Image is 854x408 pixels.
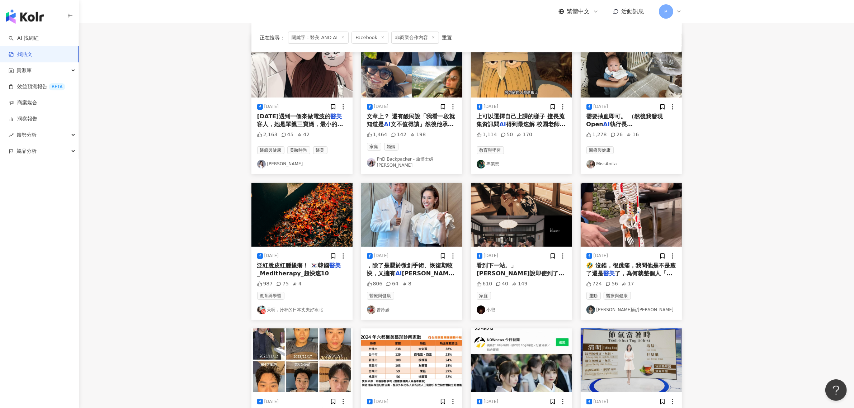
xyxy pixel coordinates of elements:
[260,35,285,41] span: 正在搜尋 ：
[374,399,389,405] div: [DATE]
[586,292,601,300] span: 運動
[586,305,676,314] a: KOL Avatar[PERSON_NAME]而/[PERSON_NAME]
[374,104,389,110] div: [DATE]
[512,280,528,288] div: 149
[361,183,462,247] img: post-image
[477,292,491,300] span: 家庭
[586,121,663,144] span: 執行長[PERSON_NAME]也有投資iPSC相
[367,292,394,300] span: 醫療與健康
[391,131,407,138] div: 142
[16,127,37,143] span: 趨勢分析
[825,379,847,401] iframe: Help Scout Beacon - Open
[622,280,634,288] div: 17
[477,131,497,138] div: 1,114
[500,121,506,128] mark: AI
[281,131,294,138] div: 45
[586,131,607,138] div: 1,278
[384,143,398,151] span: 婚姻
[264,253,279,259] div: [DATE]
[367,113,455,128] span: 文章上？ 還有酸民說「我看一段就知道是
[477,262,565,277] span: 看到下一站。」 [PERSON_NAME]說即使到了
[16,62,32,79] span: 資源庫
[257,160,266,169] img: KOL Avatar
[622,8,645,15] span: 活動訊息
[16,143,37,159] span: 競品分析
[586,146,614,154] span: 醫療與健康
[361,34,462,98] img: post-image
[287,146,310,154] span: 美妝時尚
[367,131,387,138] div: 1,464
[257,131,278,138] div: 2,163
[586,280,602,288] div: 724
[367,305,457,314] a: KOL Avatar曾鈴媛
[367,143,381,151] span: 家庭
[604,270,615,277] mark: 醫美
[594,104,608,110] div: [DATE]
[402,280,411,288] div: 8
[257,113,331,120] span: [DATE]遇到一個來做電波的
[257,280,273,288] div: 987
[581,328,682,392] img: post-image
[257,121,345,224] span: 客人，她是單親三寶媽，最小的孩子國小時喪偶，她努力賺錢，現在孩子們都20歲以上了，她把所有的[PERSON_NAME]在自己身上讓自己看不出年齡，又美又瘦，常常旅遊，偶爾交個男朋友，不到50歲，...
[586,160,595,169] img: KOL Avatar
[477,305,566,314] a: KOL Avatar小憩
[484,253,499,259] div: [DATE]
[251,34,353,98] img: post-image
[516,131,532,138] div: 170
[477,160,485,169] img: KOL Avatar
[567,8,590,15] span: 繁體中文
[9,83,65,90] a: 效益預測報告BETA
[626,131,639,138] div: 16
[477,305,485,314] img: KOL Avatar
[604,292,631,300] span: 醫療與健康
[276,280,289,288] div: 75
[603,121,610,128] mark: AI
[384,121,391,128] mark: AI
[361,328,462,392] img: post-image
[484,104,499,110] div: [DATE]
[477,160,566,169] a: KOL Avatar專業想
[610,131,623,138] div: 26
[257,305,266,314] img: KOL Avatar
[9,51,32,58] a: 找貼文
[251,328,353,392] img: post-image
[257,146,284,154] span: 醫療與健康
[477,121,566,136] span: 得到最速解 校園老師整理知識的功能漸
[605,280,618,288] div: 56
[594,399,608,405] div: [DATE]
[471,328,572,392] img: post-image
[586,270,673,285] span: 了，為何就整個人「端正了？」 於是
[9,35,39,42] a: searchAI 找網紅
[313,146,327,154] span: 醫美
[501,131,513,138] div: 50
[374,253,389,259] div: [DATE]
[6,9,44,24] img: logo
[292,280,302,288] div: 4
[586,305,595,314] img: KOL Avatar
[257,292,284,300] span: 教育與學習
[251,183,353,247] img: post-image
[367,270,456,285] span: [PERSON_NAME]外，遠見眼科還有以下特色 �
[9,133,14,138] span: rise
[477,113,565,128] span: 上可以選擇自己上課的樣子 擅長蒐集資訊問
[581,34,682,98] img: post-image
[471,183,572,247] img: post-image
[257,270,329,277] span: _Meditherapy_超快速10
[367,280,383,288] div: 806
[264,104,279,110] div: [DATE]
[391,32,439,44] span: 非商業合作內容
[367,262,453,277] span: ，除了是屬於微創手術、恢復期較快，又擁有
[581,183,682,247] img: post-image
[257,160,347,169] a: KOL Avatar[PERSON_NAME]
[9,115,37,123] a: 洞察報告
[586,262,676,277] span: 🤣 沒錯，很跳痛，我問他是不是瘦了還是
[367,158,376,167] img: KOL Avatar
[264,399,279,405] div: [DATE]
[367,305,376,314] img: KOL Avatar
[288,32,349,44] span: 關鍵字：醫美 AND AI
[442,35,452,41] div: 重置
[410,131,426,138] div: 198
[496,280,508,288] div: 40
[367,121,454,136] span: 文不值得讀」然後他承認沒讀完我的文章
[367,156,457,169] a: KOL AvatarPhD Backpacker - 旅博士媽[PERSON_NAME]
